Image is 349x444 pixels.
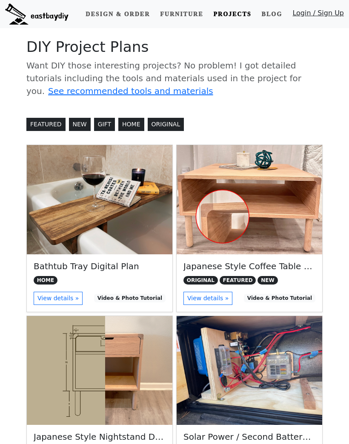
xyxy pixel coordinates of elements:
[34,276,57,285] span: HOME
[26,38,323,56] h1: DIY Project Plans
[94,118,115,131] button: GIFT
[118,118,144,131] button: HOME
[82,6,153,22] a: Design & Order
[244,294,315,302] span: Video & Photo Tutorial
[148,118,184,131] button: ORIGINAL
[292,8,344,22] a: Login / Sign Up
[210,6,255,22] a: Projects
[177,145,322,254] img: Japanese Style Coffee Table Digital Plan Cover - Landscape
[183,261,315,271] h5: Japanese Style Coffee Table Digital Plan
[183,432,315,442] h5: Solar Power / Second Battery System For Overlanding Vehicle
[5,3,69,25] img: eastbaydiy
[157,6,206,22] a: Furniture
[27,145,172,254] img: Bathtub Tray - Landscape
[26,59,323,97] p: Want DIY those interesting projects? No problem! I got detailed tutorials including the tools and...
[258,6,286,22] a: Blog
[34,292,83,305] a: View details »
[183,292,232,305] a: View details »
[26,118,66,131] button: FEATURED
[34,432,166,442] h5: Japanese Style Nightstand Digital Plan
[27,316,172,425] img: Japanese Style Nightstand Digital Plan - LandScape
[48,86,213,96] a: See recommended tools and materials
[220,276,256,285] span: FEATURED
[257,276,277,285] span: NEW
[94,294,166,302] span: Video & Photo Tutorial
[34,261,166,271] h5: Bathtub Tray Digital Plan
[183,276,218,285] span: ORIGINAL
[69,118,91,131] button: NEW
[177,316,322,425] img: Solar Panel Curcit - Landscape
